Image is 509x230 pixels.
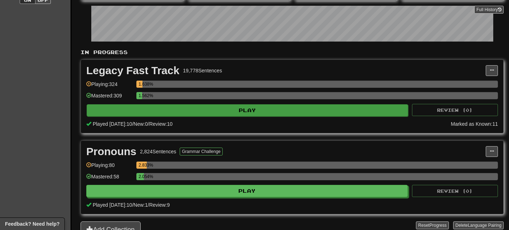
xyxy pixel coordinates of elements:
button: Play [87,104,408,116]
div: Marked as Known: 11 [451,120,498,128]
div: 2.833% [139,162,146,169]
div: Mastered: 58 [86,173,133,185]
div: 2,824 Sentences [140,148,176,155]
span: Played [DATE]: 10 [93,202,132,208]
span: / [148,121,149,127]
button: ResetProgress [416,221,449,229]
div: Playing: 80 [86,162,133,173]
button: Review (0) [412,185,498,197]
div: Mastered: 309 [86,92,133,104]
span: Progress [430,223,447,228]
span: / [132,202,134,208]
div: Legacy Fast Track [86,65,179,76]
span: / [148,202,149,208]
div: 1.638% [139,81,142,88]
span: New: 0 [134,121,148,127]
div: 19,778 Sentences [183,67,222,74]
span: Played [DATE]: 10 [93,121,132,127]
p: In Progress [81,49,504,56]
button: Grammar Challenge [180,148,223,155]
button: Play [86,185,408,197]
div: 2.054% [139,173,144,180]
span: Open feedback widget [5,220,59,227]
span: Language Pairing [468,223,501,228]
button: Review (0) [412,104,498,116]
span: Review: 9 [149,202,170,208]
span: New: 1 [134,202,148,208]
button: DeleteLanguage Pairing [453,221,504,229]
span: / [132,121,134,127]
a: Full History [474,6,504,14]
span: Review: 10 [149,121,173,127]
div: 1.562% [139,92,142,99]
div: Playing: 324 [86,81,133,92]
div: Pronouns [86,146,136,157]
